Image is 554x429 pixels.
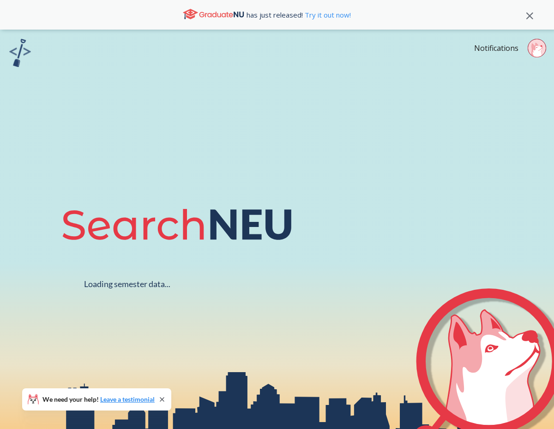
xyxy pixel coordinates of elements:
[247,10,351,20] span: has just released!
[42,396,155,403] span: We need your help!
[100,395,155,403] a: Leave a testimonial
[303,10,351,19] a: Try it out now!
[9,39,31,70] a: sandbox logo
[84,279,170,289] div: Loading semester data...
[9,39,31,67] img: sandbox logo
[474,43,518,53] a: Notifications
